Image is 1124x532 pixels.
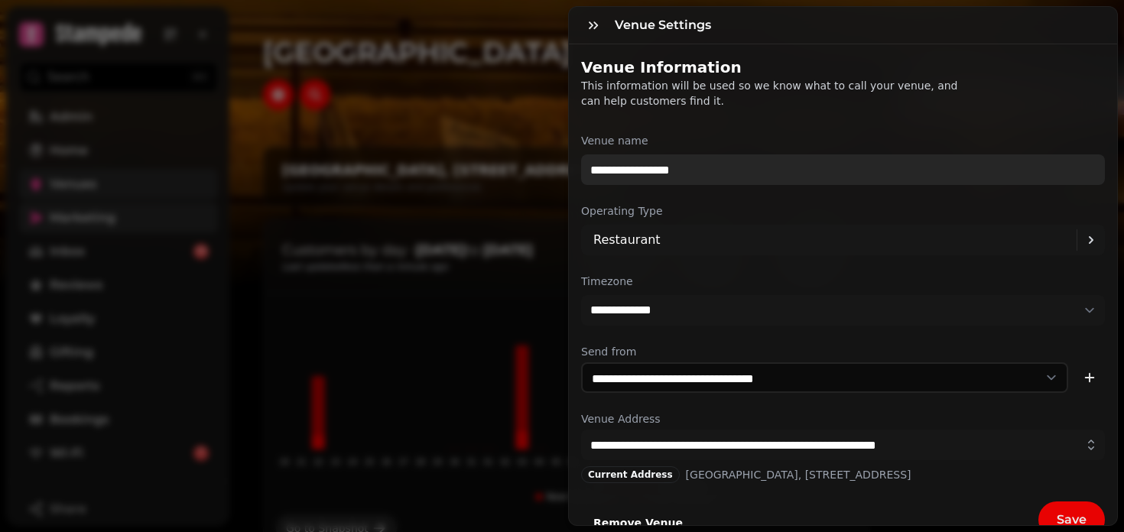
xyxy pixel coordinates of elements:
[581,78,973,109] p: This information will be used so we know what to call your venue, and can help customers find it.
[593,231,661,249] p: Restaurant
[615,16,717,34] h3: Venue Settings
[581,274,1105,289] label: Timezone
[593,517,683,528] span: Remove Venue
[686,467,911,482] span: [GEOGRAPHIC_DATA], [STREET_ADDRESS]
[581,411,1105,427] label: Venue Address
[581,344,1105,359] label: Send from
[1057,514,1087,526] span: Save
[581,57,875,78] h2: Venue Information
[581,203,1105,219] label: Operating Type
[581,133,1105,148] label: Venue name
[581,466,680,483] div: Current Address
